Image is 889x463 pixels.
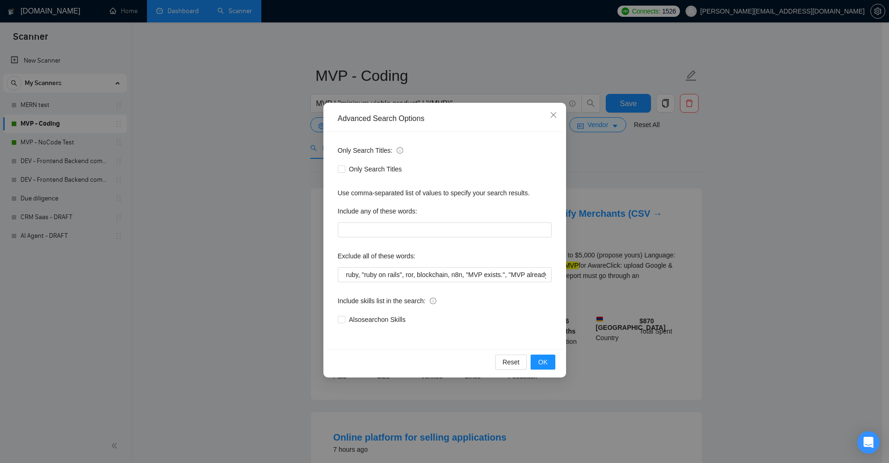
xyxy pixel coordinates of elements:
[345,164,406,174] span: Only Search Titles
[857,431,880,454] div: Open Intercom Messenger
[541,103,566,128] button: Close
[430,298,436,304] span: info-circle
[397,147,403,154] span: info-circle
[338,188,552,198] div: Use comma-separated list of values to specify your search results.
[550,111,557,119] span: close
[338,204,417,219] label: Include any of these words:
[338,114,552,124] div: Advanced Search Options
[538,357,547,367] span: OK
[338,296,436,306] span: Include skills list in the search:
[338,249,416,264] label: Exclude all of these words:
[531,355,555,370] button: OK
[338,145,403,156] span: Only Search Titles:
[495,355,527,370] button: Reset
[345,314,409,325] span: Also search on Skills
[503,357,520,367] span: Reset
